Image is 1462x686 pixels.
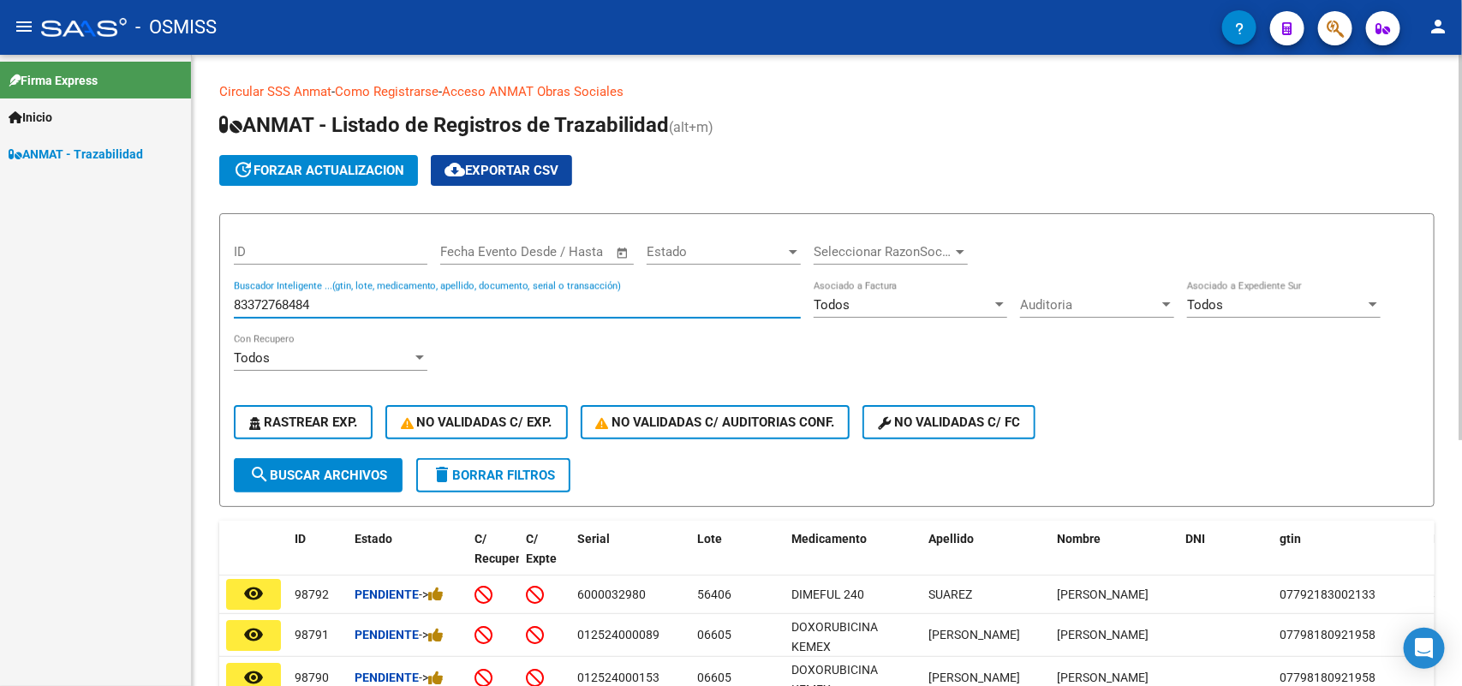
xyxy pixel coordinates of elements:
span: Todos [814,297,850,313]
datatable-header-cell: Estado [348,521,468,596]
span: 98791 [295,628,329,641]
mat-icon: cloud_download [445,159,465,180]
a: Documentacion trazabilidad [624,84,784,99]
span: -> [419,671,444,684]
a: Circular SSS Anmat [219,84,331,99]
span: Firma Express [9,71,98,90]
span: [PERSON_NAME] [928,671,1020,684]
span: No Validadas c/ Auditorias Conf. [596,415,835,430]
p: - - [219,82,1435,101]
span: Todos [234,350,270,366]
button: Buscar Archivos [234,458,403,492]
span: 06605 [697,671,731,684]
span: forzar actualizacion [233,163,404,178]
span: ID [295,532,306,546]
input: Fecha inicio [440,244,510,259]
span: Buscar Archivos [249,468,387,483]
a: Acceso ANMAT Obras Sociales [442,84,624,99]
datatable-header-cell: Medicamento [785,521,922,596]
datatable-header-cell: Lote [690,521,785,596]
input: Fecha fin [525,244,608,259]
span: gtin [1280,532,1301,546]
span: Rastrear Exp. [249,415,357,430]
datatable-header-cell: Apellido [922,521,1050,596]
mat-icon: remove_red_eye [243,624,264,645]
span: Auditoria [1020,297,1159,313]
mat-icon: remove_red_eye [243,583,264,604]
datatable-header-cell: ID [288,521,348,596]
span: Estado [647,244,785,259]
span: 012524000153 [577,671,659,684]
span: 012524000089 [577,628,659,641]
mat-icon: update [233,159,254,180]
mat-icon: menu [14,16,34,37]
span: DIMEFUL 240 [791,588,864,601]
span: (alt+m) [669,119,713,135]
button: Rastrear Exp. [234,405,373,439]
button: Exportar CSV [431,155,572,186]
mat-icon: search [249,464,270,485]
span: Apellido [928,532,974,546]
span: [PERSON_NAME] [1057,588,1149,601]
span: 56406 [697,588,731,601]
span: Lote [697,532,722,546]
span: ANMAT - Trazabilidad [9,145,143,164]
button: forzar actualizacion [219,155,418,186]
mat-icon: delete [432,464,452,485]
span: C/ Recupero [474,532,527,565]
datatable-header-cell: gtin [1273,521,1427,596]
strong: Pendiente [355,671,419,684]
span: No Validadas c/ Exp. [401,415,552,430]
span: Serial [577,532,610,546]
span: Estado [355,532,392,546]
span: -> [419,628,444,641]
span: Medicamento [791,532,867,546]
span: [PERSON_NAME] [1057,671,1149,684]
span: Inicio [9,108,52,127]
datatable-header-cell: C/ Recupero [468,521,519,596]
button: No Validadas c/ Auditorias Conf. [581,405,850,439]
button: No validadas c/ FC [862,405,1035,439]
datatable-header-cell: Nombre [1050,521,1179,596]
span: [PERSON_NAME] [1057,628,1149,641]
span: DNI [1185,532,1205,546]
span: 07798180921958 [1280,671,1375,684]
datatable-header-cell: C/ Expte [519,521,570,596]
span: 6000032980 [577,588,646,601]
span: [PERSON_NAME] [928,628,1020,641]
datatable-header-cell: Serial [570,521,690,596]
span: SUAREZ [928,588,972,601]
button: Borrar Filtros [416,458,570,492]
span: 07798180921958 [1280,628,1375,641]
span: Nombre [1057,532,1101,546]
span: 98790 [295,671,329,684]
datatable-header-cell: DNI [1179,521,1273,596]
span: No validadas c/ FC [878,415,1020,430]
span: 98792 [295,588,329,601]
div: Open Intercom Messenger [1404,628,1445,669]
span: 06605 [697,628,731,641]
strong: Pendiente [355,588,419,601]
span: 07792183002133 [1280,588,1375,601]
span: ANMAT - Listado de Registros de Trazabilidad [219,113,669,137]
button: No Validadas c/ Exp. [385,405,568,439]
strong: Pendiente [355,628,419,641]
span: DOXORUBICINA KEMEX [791,620,878,653]
span: -> [419,588,444,601]
span: C/ Expte [526,532,557,565]
button: Open calendar [613,243,633,263]
span: - OSMISS [135,9,217,46]
mat-icon: person [1428,16,1448,37]
span: Todos [1187,297,1223,313]
span: Seleccionar RazonSocial [814,244,952,259]
span: Borrar Filtros [432,468,555,483]
a: Como Registrarse [335,84,439,99]
span: Exportar CSV [445,163,558,178]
